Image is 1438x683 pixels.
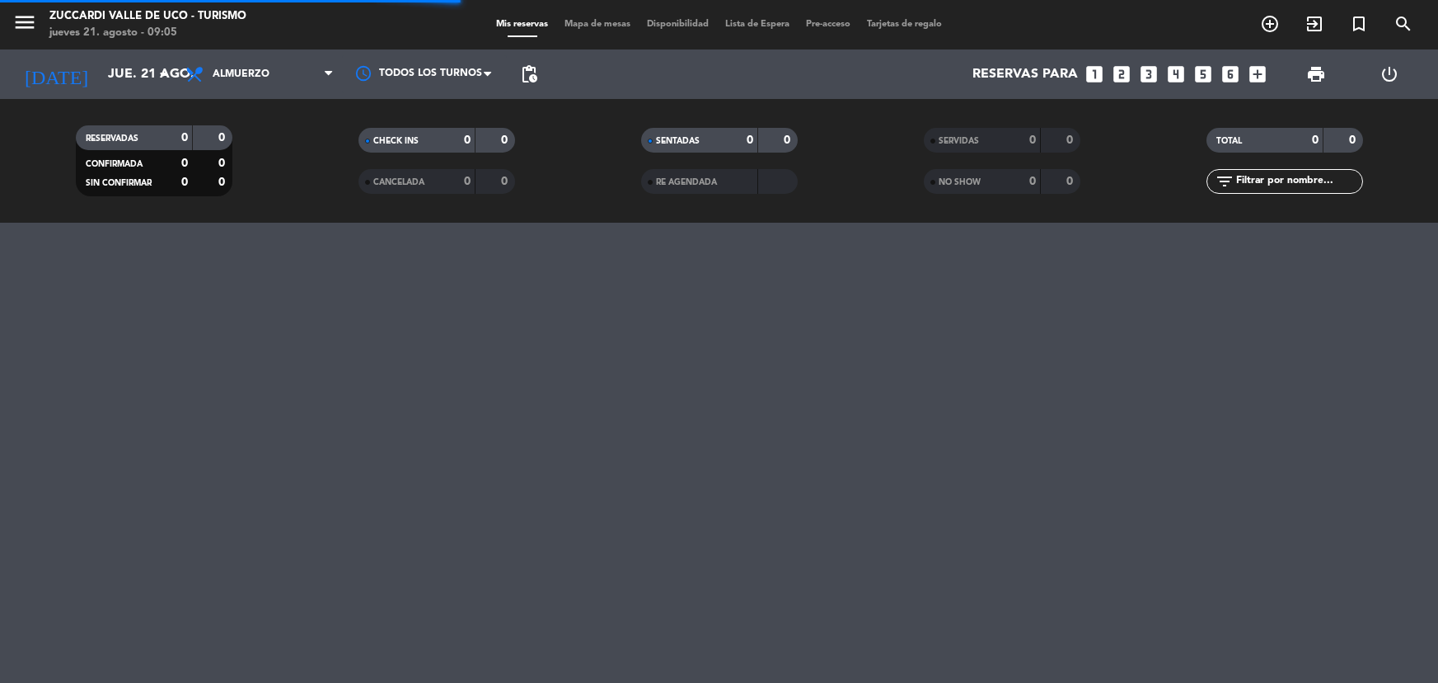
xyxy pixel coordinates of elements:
[218,132,228,144] strong: 0
[12,10,37,35] i: menu
[784,134,794,146] strong: 0
[49,25,246,41] div: jueves 21. agosto - 09:05
[1394,14,1413,34] i: search
[373,137,419,145] span: CHECK INS
[1111,64,1132,85] i: looks_two
[181,158,188,169] strong: 0
[1216,137,1242,145] span: TOTAL
[1260,14,1280,34] i: add_circle_outline
[1215,172,1234,191] i: filter_list
[519,64,539,84] span: pending_actions
[1312,134,1319,146] strong: 0
[1379,64,1399,84] i: power_settings_new
[1247,64,1268,85] i: add_box
[12,10,37,40] button: menu
[747,134,753,146] strong: 0
[86,134,138,143] span: RESERVADAS
[181,177,188,188] strong: 0
[1066,176,1076,187] strong: 0
[153,64,173,84] i: arrow_drop_down
[1029,176,1036,187] strong: 0
[1165,64,1187,85] i: looks_4
[1138,64,1159,85] i: looks_3
[1353,49,1426,99] div: LOG OUT
[488,20,556,29] span: Mis reservas
[12,56,100,92] i: [DATE]
[373,178,424,186] span: CANCELADA
[1066,134,1076,146] strong: 0
[86,179,152,187] span: SIN CONFIRMAR
[798,20,859,29] span: Pre-acceso
[1234,172,1362,191] input: Filtrar por nombre...
[1029,134,1036,146] strong: 0
[464,176,471,187] strong: 0
[501,134,511,146] strong: 0
[1192,64,1214,85] i: looks_5
[86,160,143,168] span: CONFIRMADA
[49,8,246,25] div: Zuccardi Valle de Uco - Turismo
[501,176,511,187] strong: 0
[1349,134,1359,146] strong: 0
[939,137,979,145] span: SERVIDAS
[972,67,1078,82] span: Reservas para
[939,178,981,186] span: NO SHOW
[1220,64,1241,85] i: looks_6
[1084,64,1105,85] i: looks_one
[218,177,228,188] strong: 0
[1305,14,1324,34] i: exit_to_app
[218,158,228,169] strong: 0
[859,20,950,29] span: Tarjetas de regalo
[1349,14,1369,34] i: turned_in_not
[717,20,798,29] span: Lista de Espera
[656,137,700,145] span: SENTADAS
[656,178,717,186] span: RE AGENDADA
[464,134,471,146] strong: 0
[213,68,269,80] span: Almuerzo
[1306,64,1326,84] span: print
[181,132,188,144] strong: 0
[556,20,639,29] span: Mapa de mesas
[639,20,717,29] span: Disponibilidad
